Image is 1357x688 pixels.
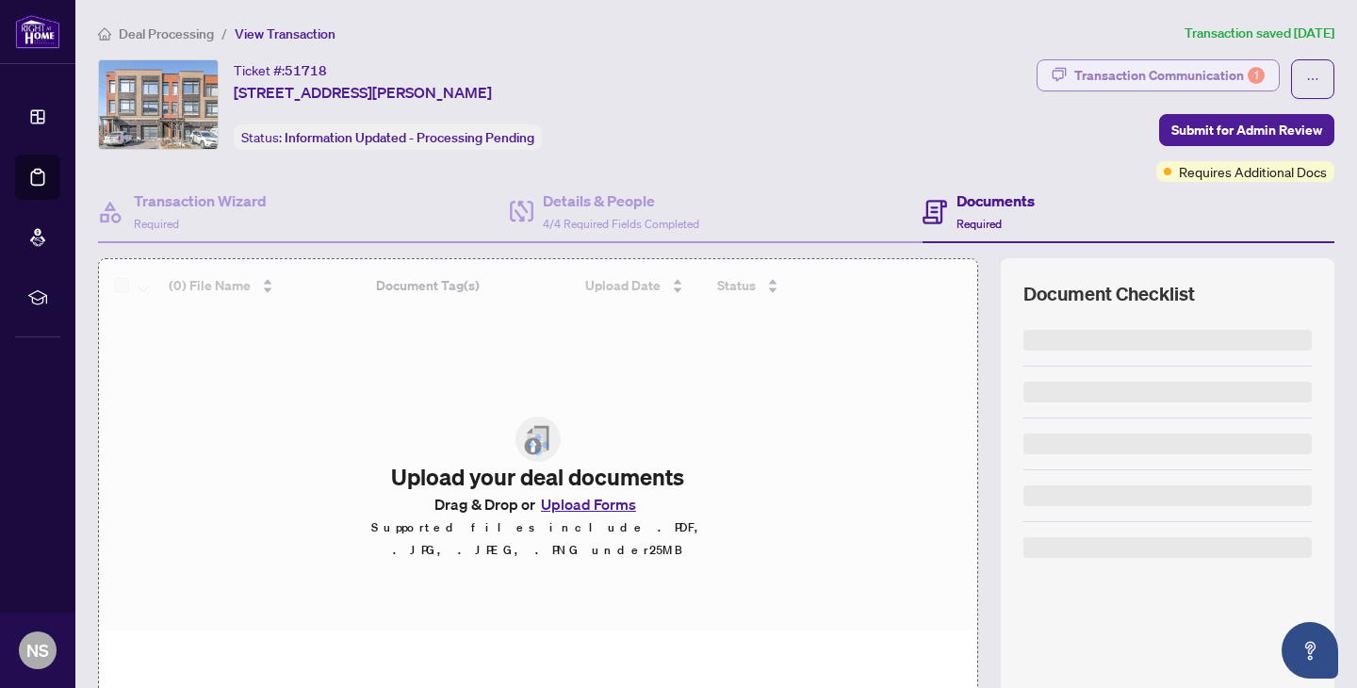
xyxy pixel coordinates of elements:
span: Document Checklist [1023,281,1195,307]
span: View Transaction [235,25,335,42]
h4: Documents [956,189,1035,212]
div: Status: [234,124,542,150]
div: Ticket #: [234,59,327,81]
span: Required [134,217,179,231]
button: Open asap [1282,622,1338,679]
span: 4/4 Required Fields Completed [543,217,699,231]
span: ellipsis [1306,73,1319,86]
span: Deal Processing [119,25,214,42]
article: Transaction saved [DATE] [1185,23,1334,44]
div: 1 [1248,67,1265,84]
span: NS [26,637,49,663]
div: Transaction Communication [1074,60,1265,90]
span: Required [956,217,1002,231]
span: [STREET_ADDRESS][PERSON_NAME] [234,81,492,104]
span: Requires Additional Docs [1179,161,1327,182]
h4: Details & People [543,189,699,212]
li: / [221,23,227,44]
span: Submit for Admin Review [1171,115,1322,145]
span: home [98,27,111,41]
span: 51718 [285,62,327,79]
img: logo [15,14,60,49]
button: Transaction Communication1 [1037,59,1280,91]
span: Information Updated - Processing Pending [285,129,534,146]
h4: Transaction Wizard [134,189,267,212]
img: IMG-N12367505_1.jpg [99,60,218,149]
button: Submit for Admin Review [1159,114,1334,146]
